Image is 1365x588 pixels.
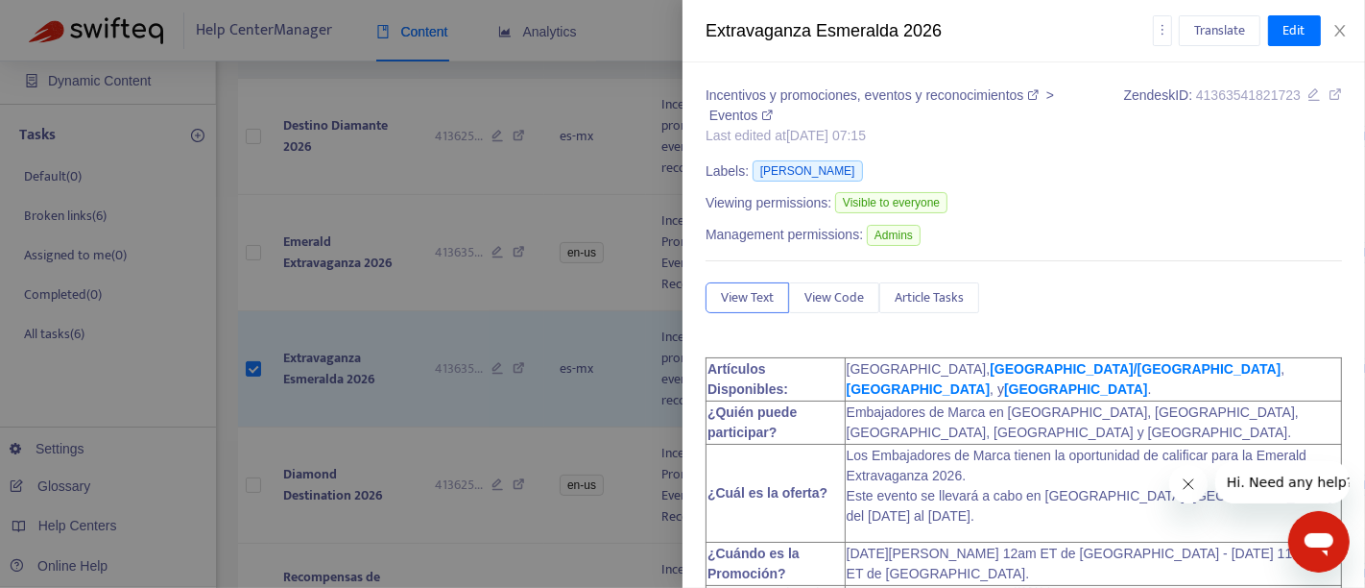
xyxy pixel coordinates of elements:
td: [GEOGRAPHIC_DATA], , , y . [845,357,1341,401]
button: Close [1327,22,1353,40]
button: Article Tasks [879,282,979,313]
span: View Text [721,287,774,308]
span: Labels: [706,161,749,182]
div: Last edited at [DATE] 07:15 [706,126,1102,146]
span: close [1332,23,1348,38]
button: more [1153,15,1172,46]
td: Los Embajadores de Marca tienen la oportunidad de calificar para la Emerald Extravaganza 2026. [845,444,1341,542]
td: [DATE][PERSON_NAME] 12am ET de [GEOGRAPHIC_DATA] - [DATE] 11:59pm ET de [GEOGRAPHIC_DATA]. [845,542,1341,585]
button: Translate [1179,15,1260,46]
span: Admins [867,225,921,246]
span: 41363541821723 [1196,87,1301,103]
span: Visible to everyone [835,192,947,213]
span: Management permissions: [706,225,863,245]
div: Zendesk ID: [1124,86,1342,146]
div: > [706,86,1102,126]
iframe: Message from company [1215,461,1350,503]
iframe: Close message [1169,465,1208,503]
button: Edit [1268,15,1321,46]
button: View Text [706,282,789,313]
span: Translate [1194,20,1245,41]
td: Embajadores de Marca en [GEOGRAPHIC_DATA], [GEOGRAPHIC_DATA], [GEOGRAPHIC_DATA], [GEOGRAPHIC_DATA... [845,401,1341,444]
strong: Artículos Disponibles: [707,361,788,397]
iframe: Button to launch messaging window [1288,511,1350,573]
strong: ¿Cuándo es la Promoción? [707,546,800,581]
a: Eventos [709,108,773,123]
span: more [1156,23,1169,37]
a: [GEOGRAPHIC_DATA]/[GEOGRAPHIC_DATA] [990,361,1281,377]
span: Edit [1283,20,1305,41]
button: View Code [789,282,879,313]
span: Hi. Need any help? [12,13,138,29]
span: [PERSON_NAME] [753,160,863,182]
p: Este evento se llevará a cabo en [GEOGRAPHIC_DATA], [GEOGRAPHIC_DATA], del [DATE] al [DATE]. [847,486,1340,527]
span: View Code [804,287,864,308]
a: [GEOGRAPHIC_DATA] [847,381,991,397]
a: Incentivos y promociones, eventos y reconocimientos [706,87,1042,103]
a: [GEOGRAPHIC_DATA] [1004,381,1148,397]
strong: ¿Cuál es la oferta? [707,485,827,501]
span: Viewing permissions: [706,193,831,213]
div: Extravaganza Esmeralda 2026 [706,18,1153,44]
strong: ¿Quién puede participar? [707,404,797,440]
span: Article Tasks [895,287,964,308]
